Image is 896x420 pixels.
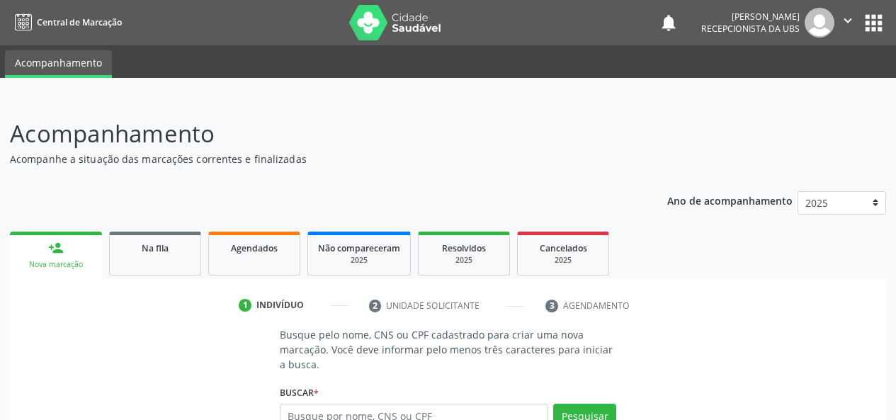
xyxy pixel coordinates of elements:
span: Resolvidos [442,242,486,254]
span: Cancelados [540,242,587,254]
div: Indivíduo [256,299,304,312]
span: Central de Marcação [37,16,122,28]
p: Acompanhe a situação das marcações correntes e finalizadas [10,152,623,166]
a: Acompanhamento [5,50,112,78]
i:  [840,13,856,28]
div: 2025 [318,255,400,266]
p: Acompanhamento [10,116,623,152]
div: 1 [239,299,251,312]
img: img [805,8,834,38]
div: Nova marcação [20,259,92,270]
button:  [834,8,861,38]
button: notifications [659,13,679,33]
div: 2025 [528,255,599,266]
div: 2025 [429,255,499,266]
span: Não compareceram [318,242,400,254]
a: Central de Marcação [10,11,122,34]
label: Buscar [280,382,319,404]
div: [PERSON_NAME] [701,11,800,23]
p: Busque pelo nome, CNS ou CPF cadastrado para criar uma nova marcação. Você deve informar pelo men... [280,327,617,372]
span: Agendados [231,242,278,254]
span: Na fila [142,242,169,254]
p: Ano de acompanhamento [667,191,793,209]
button: apps [861,11,886,35]
span: Recepcionista da UBS [701,23,800,35]
div: person_add [48,240,64,256]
